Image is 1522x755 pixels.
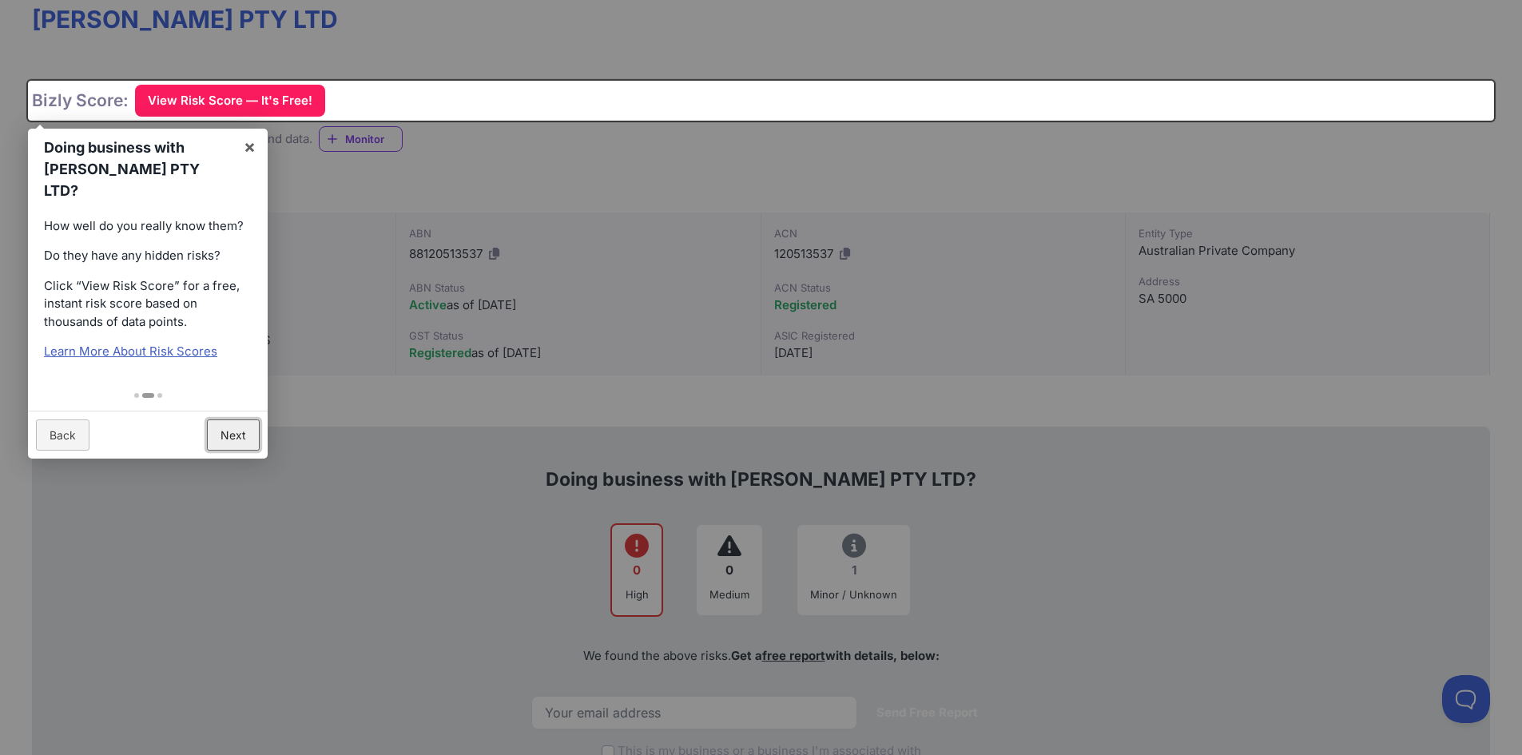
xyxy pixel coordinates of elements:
a: Next [207,419,260,451]
p: Do they have any hidden risks? [44,247,252,265]
a: Learn More About Risk Scores [44,344,217,359]
h1: Doing business with [PERSON_NAME] PTY LTD? [44,137,231,201]
p: Click “View Risk Score” for a free, instant risk score based on thousands of data points. [44,277,252,332]
a: Back [36,419,89,451]
p: How well do you really know them? [44,217,252,236]
a: × [232,129,268,165]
